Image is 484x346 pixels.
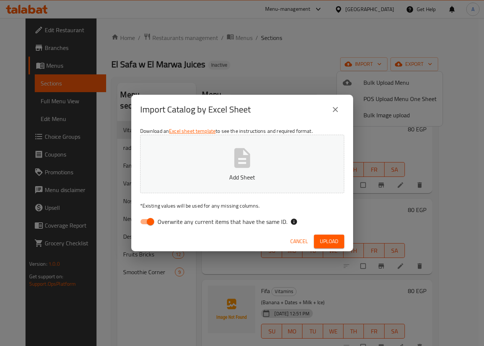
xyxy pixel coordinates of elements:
[320,237,338,246] span: Upload
[140,135,344,193] button: Add Sheet
[287,235,311,248] button: Cancel
[169,126,216,136] a: Excel sheet template
[140,202,344,209] p: Existing values will be used for any missing columns.
[290,218,298,225] svg: If the overwrite option isn't selected, then the items that match an existing ID will be ignored ...
[140,104,251,115] h2: Import Catalog by Excel Sheet
[131,124,353,232] div: Download an to see the instructions and required format.
[158,217,287,226] span: Overwrite any current items that have the same ID.
[152,173,333,182] p: Add Sheet
[290,237,308,246] span: Cancel
[314,235,344,248] button: Upload
[326,101,344,118] button: close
